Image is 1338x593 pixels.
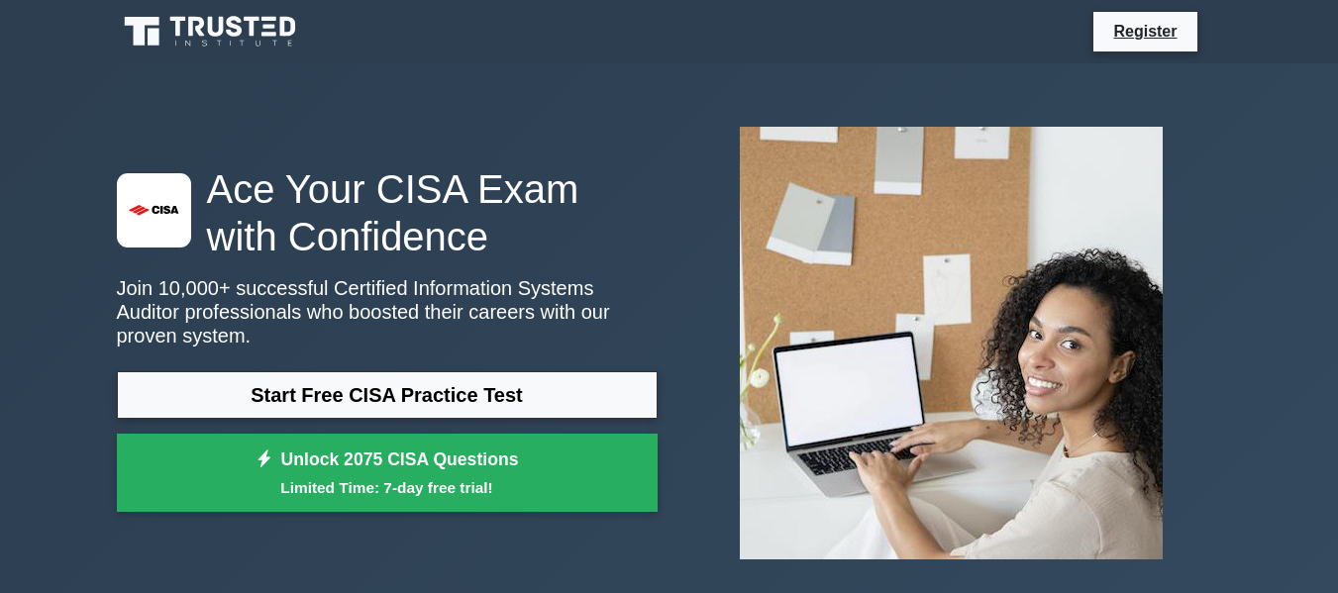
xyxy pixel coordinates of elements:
[142,476,633,499] small: Limited Time: 7-day free trial!
[117,434,658,513] a: Unlock 2075 CISA QuestionsLimited Time: 7-day free trial!
[117,371,658,419] a: Start Free CISA Practice Test
[1101,19,1188,44] a: Register
[117,276,658,347] p: Join 10,000+ successful Certified Information Systems Auditor professionals who boosted their car...
[117,165,658,260] h1: Ace Your CISA Exam with Confidence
